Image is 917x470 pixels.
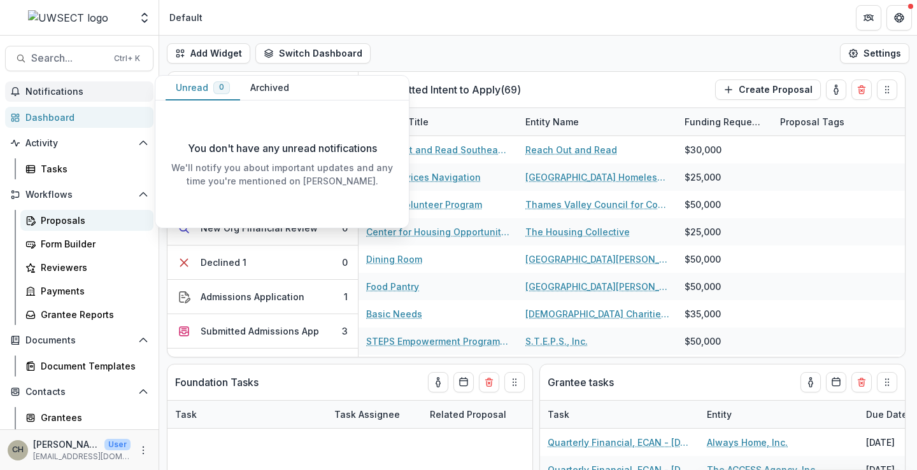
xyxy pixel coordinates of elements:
div: Payments [41,284,143,298]
a: Reach Out and Read [525,143,617,156]
a: STEPS Empowerment Programming [366,335,510,348]
div: Task [540,408,577,421]
a: Reach Out and Read Southeastern [US_STATE] [366,143,510,156]
a: Always Home, Inc. [707,436,788,449]
div: Proposal Tags [772,115,852,128]
button: More [136,443,151,458]
div: 3 [342,324,348,338]
a: S.T.E.P.S., Inc. [525,335,588,348]
div: Proposal Title [359,108,518,135]
div: Entity Name [518,108,677,135]
p: Submitted Intent to Apply ( 69 ) [379,82,521,97]
p: [PERSON_NAME] [33,438,99,451]
div: Dashboard [25,111,143,124]
a: Dashboard [5,107,153,128]
button: Calendar [453,372,474,392]
div: Reviewers [41,261,143,274]
a: Thames Valley Council for Community Action [525,198,669,211]
div: Grantee Reports [41,308,143,321]
div: $25,000 [685,170,721,184]
div: Ctrl + K [111,52,143,66]
div: $50,000 [685,335,721,348]
span: Activity [25,138,133,149]
div: Related Proposal [422,401,581,428]
a: Grantee Reports [20,304,153,325]
a: Quarterly Financial, ECAN - [DATE]-[DATE] [548,436,692,449]
span: Notifications [25,86,148,97]
button: Unread [166,76,240,100]
a: TVCCA Volunteer Program [366,198,482,211]
button: Drag [504,372,525,392]
div: $30,000 [685,143,722,156]
button: Open Activity [5,133,153,153]
button: Open Contacts [5,382,153,402]
div: Admissions Application [201,290,304,303]
a: Food Pantry [366,280,419,293]
button: Open Workflows [5,184,153,205]
div: Grantees [41,411,143,424]
a: [GEOGRAPHIC_DATA] Homeless Hospitality Center [525,170,669,184]
a: Payments [20,280,153,301]
a: Elder Services Navigation [366,170,481,184]
div: $50,000 [685,252,721,266]
p: [EMAIL_ADDRESS][DOMAIN_NAME] [33,451,131,462]
p: You don't have any unread notifications [188,141,377,156]
button: Notifications [5,81,153,102]
div: Due Date [858,408,915,421]
a: [DEMOGRAPHIC_DATA] Charities, Diocese of Norwich, Inc. [525,307,669,321]
div: Task Assignee [327,408,408,421]
div: Task [540,401,699,428]
div: Funding Requested [677,108,772,135]
a: [GEOGRAPHIC_DATA][PERSON_NAME] [GEOGRAPHIC_DATA] [525,280,669,293]
a: Document Templates [20,356,153,377]
div: $25,000 [685,225,721,238]
button: Search... [5,46,153,71]
a: [GEOGRAPHIC_DATA][PERSON_NAME] [GEOGRAPHIC_DATA] [525,252,669,266]
button: Delete card [851,79,872,100]
div: Submitted Admissions App [201,324,319,338]
button: toggle-assigned-to-me [428,372,448,392]
button: Drag [877,372,897,392]
div: Entity [699,401,858,428]
div: Task Assignee [327,401,422,428]
button: Archived [240,76,299,100]
a: Center for Housing Opportunity - [GEOGRAPHIC_DATA] [366,225,510,238]
button: Open Documents [5,330,153,350]
button: Drag [877,79,897,100]
div: $50,000 [685,280,721,293]
div: Declined 1 [201,256,246,269]
span: Workflows [25,190,133,200]
div: 0 [342,256,348,269]
button: Add Widget [167,43,250,64]
div: 1 [344,290,348,303]
a: Tasks [20,158,153,179]
span: 0 [219,83,224,92]
p: User [104,439,131,450]
div: $35,000 [685,307,721,321]
div: Carli Herz [12,446,24,454]
p: Foundation Tasks [175,375,259,390]
a: Reviewers [20,257,153,278]
div: Task [167,408,204,421]
div: Funding Requested [677,115,772,128]
div: Related Proposal [422,408,514,421]
div: $50,000 [685,198,721,211]
div: Entity [699,408,739,421]
div: Document Templates [41,359,143,373]
a: Form Builder [20,233,153,254]
button: Get Help [886,5,912,31]
div: Proposals [41,214,143,227]
a: The Housing Collective [525,225,630,238]
span: Search... [31,52,106,64]
p: We'll notify you about important updates and any time you're mentioned on [PERSON_NAME]. [166,161,399,188]
button: Declined 10 [167,245,358,280]
button: Delete card [479,372,499,392]
a: Basic Needs [366,307,422,321]
button: toggle-assigned-to-me [800,372,821,392]
button: Settings [840,43,909,64]
div: Entity Name [518,115,586,128]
